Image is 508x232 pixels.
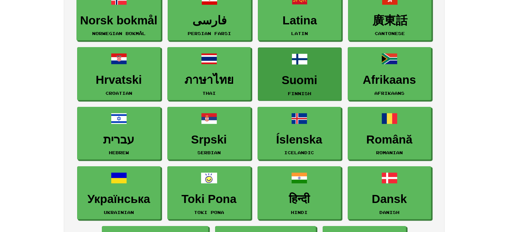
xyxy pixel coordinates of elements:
[376,150,403,155] small: Romanian
[352,14,428,27] h3: 廣東話
[291,31,308,36] small: Latin
[261,133,337,146] h3: Íslenska
[109,150,129,155] small: Hebrew
[262,74,338,87] h3: Suomi
[197,150,221,155] small: Serbian
[81,73,157,86] h3: Hrvatski
[81,193,157,206] h3: Українська
[379,210,399,215] small: Danish
[167,166,251,219] a: Toki PonaToki Pona
[77,47,161,100] a: HrvatskiCroatian
[351,193,428,206] h3: Dansk
[106,91,132,95] small: Croatian
[291,210,308,215] small: Hindi
[348,47,431,100] a: AfrikaansAfrikaans
[194,210,224,215] small: Toki Pona
[258,107,341,160] a: ÍslenskaIcelandic
[348,166,431,219] a: DanskDanish
[167,107,251,160] a: SrpskiSerbian
[202,91,216,95] small: Thai
[80,14,157,27] h3: Norsk bokmål
[171,193,247,206] h3: Toki Pona
[258,166,341,219] a: हिन्दीHindi
[104,210,134,215] small: Ukrainian
[351,73,428,86] h3: Afrikaans
[375,31,405,36] small: Cantonese
[284,150,314,155] small: Icelandic
[351,133,428,146] h3: Română
[167,47,251,100] a: ภาษาไทยThai
[374,91,404,95] small: Afrikaans
[262,14,338,27] h3: Latina
[258,47,341,100] a: SuomiFinnish
[171,14,247,27] h3: فارسی
[188,31,231,36] small: Persian Farsi
[348,107,431,160] a: RomânăRomanian
[171,73,247,86] h3: ภาษาไทย
[77,107,161,160] a: עבריתHebrew
[288,91,311,96] small: Finnish
[261,193,337,206] h3: हिन्दी
[92,31,146,36] small: Norwegian Bokmål
[81,133,157,146] h3: עברית
[171,133,247,146] h3: Srpski
[77,166,161,219] a: УкраїнськаUkrainian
